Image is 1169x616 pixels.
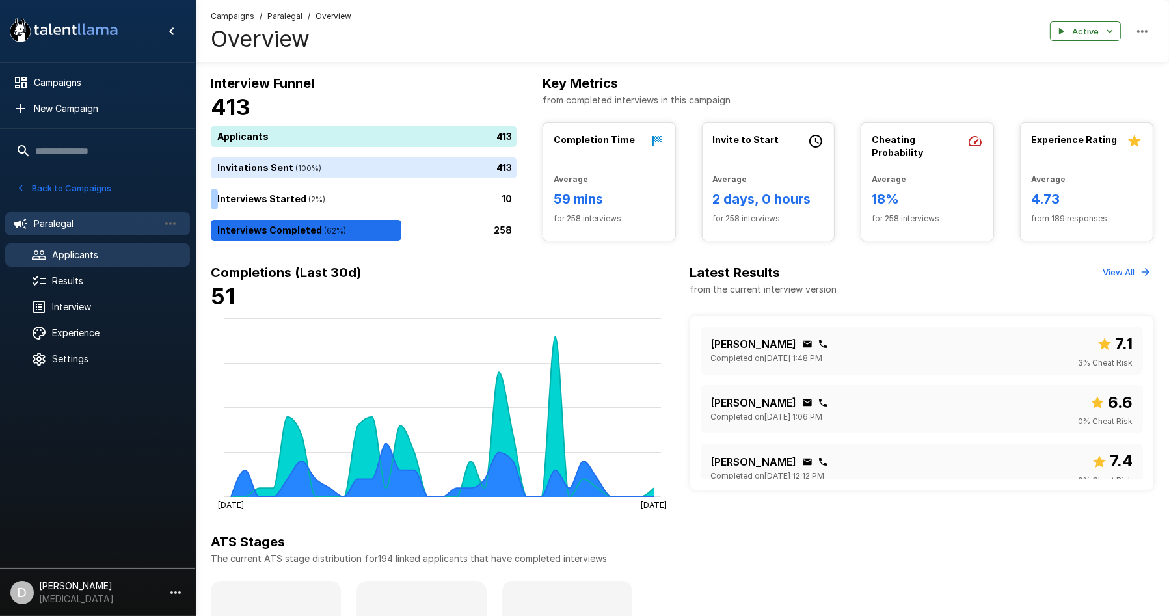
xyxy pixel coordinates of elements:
span: for 258 interviews [554,212,665,225]
b: Key Metrics [543,75,618,91]
p: 413 [496,130,512,144]
p: [PERSON_NAME] [711,454,797,470]
p: The current ATS stage distribution for 194 linked applicants that have completed interviews [211,552,1153,565]
span: 0 % Cheat Risk [1078,474,1133,487]
h6: 18% [872,189,983,209]
h6: 4.73 [1031,189,1142,209]
b: 413 [211,94,250,120]
p: [PERSON_NAME] [711,395,797,410]
h4: Overview [211,25,351,53]
h6: 59 mins [554,189,665,209]
b: ATS Stages [211,534,285,550]
b: Experience Rating [1031,134,1117,145]
button: Active [1050,21,1121,42]
b: Cheating Probability [872,134,923,158]
b: 7.4 [1110,451,1133,470]
b: Average [713,174,747,184]
b: Latest Results [690,265,781,280]
span: / [260,10,262,23]
span: 0 % Cheat Risk [1078,415,1133,428]
span: Completed on [DATE] 12:12 PM [711,470,825,483]
div: Click to copy [802,457,813,467]
p: 10 [502,193,512,206]
span: Completed on [DATE] 1:06 PM [711,410,823,423]
b: Invite to Start [713,134,779,145]
p: from the current interview version [690,283,837,296]
p: 413 [496,161,512,175]
b: 7.1 [1115,334,1133,353]
div: Click to copy [818,457,828,467]
span: Paralegal [267,10,302,23]
span: Overall score out of 10 [1092,449,1133,474]
b: Average [554,174,588,184]
p: from completed interviews in this campaign [543,94,1153,107]
span: / [308,10,310,23]
button: View All [1099,262,1153,282]
b: Completions (Last 30d) [211,265,362,280]
tspan: [DATE] [218,500,244,509]
span: Overall score out of 10 [1097,332,1133,356]
b: Average [872,174,906,184]
b: Interview Funnel [211,75,314,91]
div: Click to copy [802,397,813,408]
p: 258 [494,224,512,237]
span: 3 % Cheat Risk [1078,356,1133,369]
u: Campaigns [211,11,254,21]
b: Completion Time [554,134,635,145]
h6: 2 days, 0 hours [713,189,824,209]
div: Click to copy [818,397,828,408]
tspan: [DATE] [641,500,667,509]
p: [PERSON_NAME] [711,336,797,352]
span: Completed on [DATE] 1:48 PM [711,352,823,365]
span: for 258 interviews [713,212,824,225]
div: Click to copy [802,339,813,349]
span: Overview [316,10,351,23]
b: 6.6 [1108,393,1133,412]
span: from 189 responses [1031,212,1142,225]
b: 51 [211,283,235,310]
span: for 258 interviews [872,212,983,225]
div: Click to copy [818,339,828,349]
b: Average [1031,174,1066,184]
span: Overall score out of 10 [1090,390,1133,415]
